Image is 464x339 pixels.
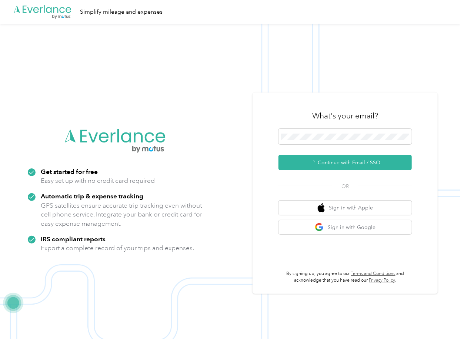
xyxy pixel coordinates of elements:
[351,271,395,276] a: Terms and Conditions
[41,235,106,243] strong: IRS compliant reports
[41,201,203,228] p: GPS satellites ensure accurate trip tracking even without cell phone service. Integrate your bank...
[278,155,412,170] button: Continue with Email / SSO
[278,220,412,235] button: google logoSign in with Google
[278,201,412,215] button: apple logoSign in with Apple
[41,192,143,200] strong: Automatic trip & expense tracking
[312,111,378,121] h3: What's your email?
[423,298,464,339] iframe: Everlance-gr Chat Button Frame
[332,182,358,190] span: OR
[278,271,412,283] p: By signing up, you agree to our and acknowledge that you have read our .
[41,176,155,185] p: Easy set up with no credit card required
[315,223,324,232] img: google logo
[369,278,395,283] a: Privacy Policy
[41,244,194,253] p: Export a complete record of your trips and expenses.
[41,168,98,175] strong: Get started for free
[80,7,163,17] div: Simplify mileage and expenses
[318,203,325,212] img: apple logo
